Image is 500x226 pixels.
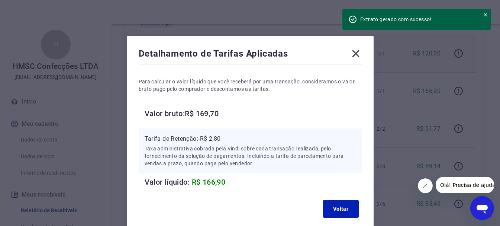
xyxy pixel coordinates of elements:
iframe: Mensagem da empresa [436,177,494,193]
iframe: Fechar mensagem [418,178,433,193]
h6: Valor bruto: R$ 169,70 [145,108,362,120]
button: Voltar [323,200,359,218]
iframe: Botão para abrir a janela de mensagens [470,196,494,220]
p: Tarifa de Retenção: -R$ 2,80 [145,134,356,143]
div: Detalhamento de Tarifas Aplicadas [139,48,362,63]
p: Para calcular o valor líquido que você receberá por uma transação, consideramos o valor bruto pag... [139,78,362,93]
h6: Valor líquido: [145,176,362,188]
div: Extrato gerado com sucesso! [360,16,474,23]
span: Olá! Precisa de ajuda? [4,5,62,11]
p: Taxa administrativa cobrada pela Vindi sobre cada transação realizada, pelo fornecimento da soluç... [145,145,356,167]
span: R$ 166,90 [192,178,226,187]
